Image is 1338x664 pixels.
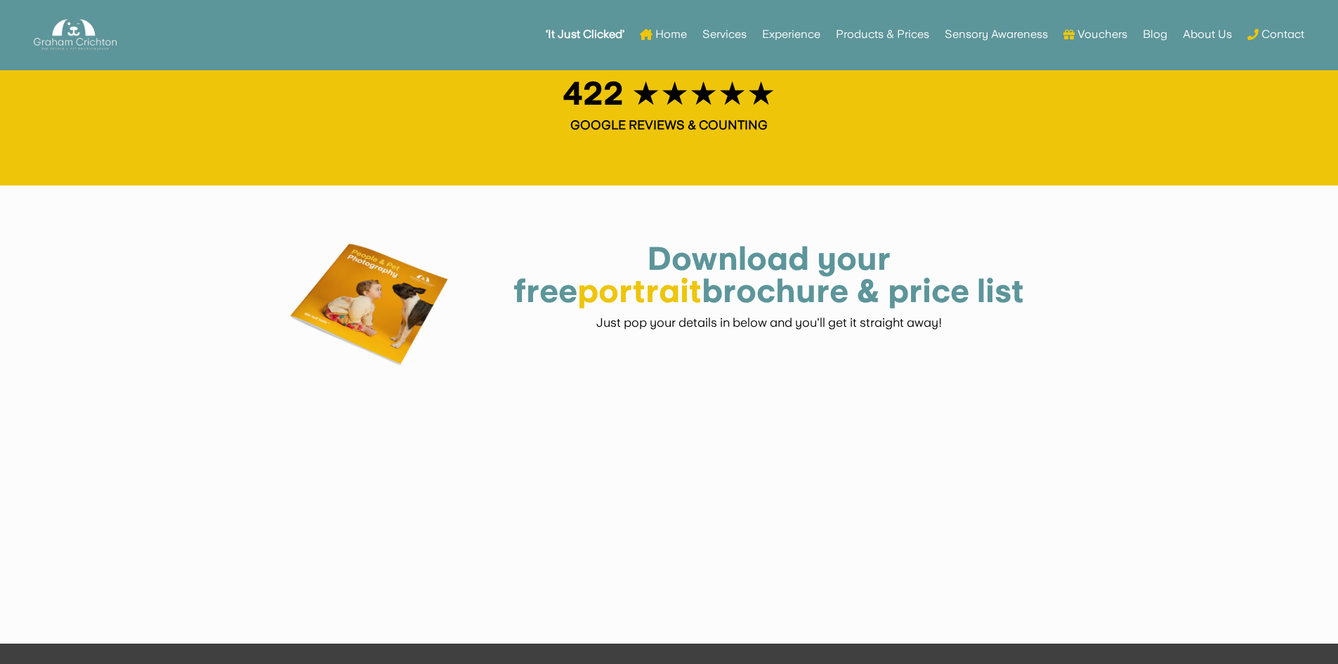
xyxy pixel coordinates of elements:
[1183,7,1232,62] a: About Us
[570,117,768,132] strong: GOOGLE REVIEWS & COUNTING
[1247,7,1304,62] a: Contact
[546,30,624,39] strong: ‘It Just Clicked’
[1143,7,1167,62] a: Blog
[1063,7,1127,62] a: Vouchers
[640,7,687,62] a: Home
[945,7,1048,62] a: Sensory Awareness
[290,242,448,367] img: brochurecover
[34,15,117,54] img: Graham Crichton Photography Logo - Graham Crichton - Belfast Family & Pet Photography Studio
[35,77,1303,117] h1: 422 ★★★★★
[490,314,1048,331] p: Just pop your details in below and you'll get it straight away!
[702,7,747,62] a: Services
[546,7,624,62] a: ‘It Just Clicked’
[762,7,820,62] a: Experience
[577,271,702,310] font: portrait
[836,7,929,62] a: Products & Prices
[490,242,1048,314] h1: Download your free brochure & price list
